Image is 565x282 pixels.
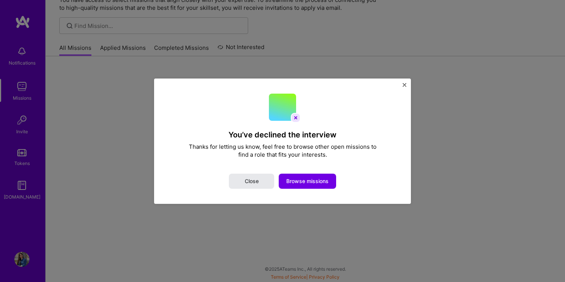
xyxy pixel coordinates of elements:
span: Browse missions [286,177,329,185]
button: Close [229,174,274,189]
button: Close [403,83,406,91]
img: Company Logo [269,94,296,121]
span: Close [245,177,259,185]
h4: You’ve declined the interview [228,130,337,140]
div: Thanks for letting us know, feel free to browse other open missions to find a role that fits your... [188,143,377,159]
img: interview declined [291,113,301,123]
button: Browse missions [279,174,336,189]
